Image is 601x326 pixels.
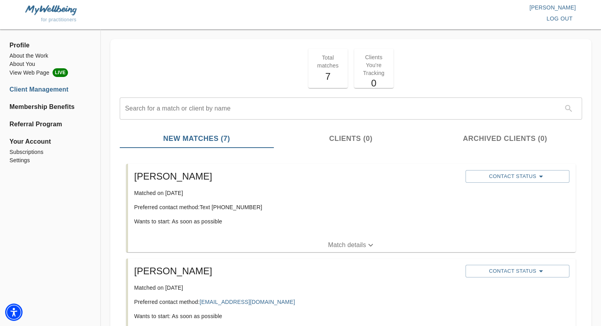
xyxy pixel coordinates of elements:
div: Accessibility Menu [5,304,23,321]
span: Profile [9,41,91,50]
img: MyWellbeing [25,5,77,15]
span: log out [546,14,573,24]
h5: [PERSON_NAME] [134,265,459,277]
span: Your Account [9,137,91,146]
a: [EMAIL_ADDRESS][DOMAIN_NAME] [200,299,295,305]
button: log out [543,11,576,26]
p: Total matches [313,54,343,69]
span: Archived Clients (0) [433,133,577,144]
p: [PERSON_NAME] [301,4,576,11]
button: Match details [128,238,576,252]
span: Contact Status [469,266,565,276]
span: Clients (0) [279,133,423,144]
a: Client Management [9,85,91,94]
a: View Web PageLIVE [9,68,91,77]
span: LIVE [53,68,68,77]
p: Clients You're Tracking [359,53,389,77]
a: Referral Program [9,120,91,129]
h5: 7 [313,70,343,83]
a: Subscriptions [9,148,91,156]
p: Preferred contact method: Text [PHONE_NUMBER] [134,203,459,211]
p: Matched on [DATE] [134,284,459,292]
p: Match details [328,240,366,250]
a: Membership Benefits [9,102,91,112]
p: Matched on [DATE] [134,189,459,197]
p: Preferred contact method: [134,298,459,306]
li: View Web Page [9,68,91,77]
button: Contact Status [465,265,569,277]
span: Contact Status [469,172,565,181]
button: Contact Status [465,170,569,183]
a: Settings [9,156,91,165]
a: About You [9,60,91,68]
h5: 0 [359,77,389,90]
a: About the Work [9,52,91,60]
p: Wants to start: As soon as possible [134,217,459,225]
span: for practitioners [41,17,77,22]
p: Wants to start: As soon as possible [134,312,459,320]
h5: [PERSON_NAME] [134,170,459,183]
span: New Matches (7) [124,133,269,144]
